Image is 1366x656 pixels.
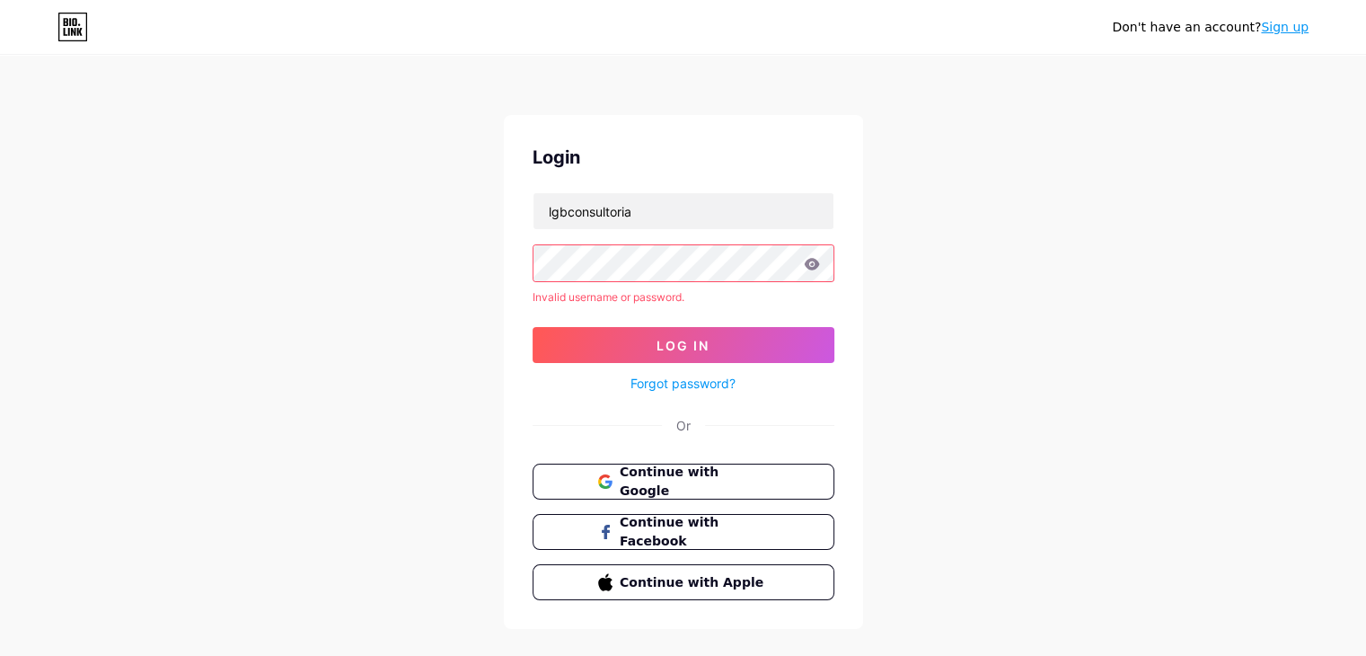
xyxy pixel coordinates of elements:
span: Continue with Facebook [620,513,768,551]
span: Continue with Apple [620,573,768,592]
button: Continue with Apple [533,564,834,600]
a: Sign up [1261,20,1309,34]
input: Username [533,193,833,229]
span: Continue with Google [620,463,768,501]
span: Log In [657,338,709,353]
div: Don't have an account? [1112,18,1309,37]
div: Invalid username or password. [533,289,834,306]
a: Forgot password? [630,374,736,393]
div: Login [533,144,834,171]
div: Or [676,416,691,435]
button: Continue with Facebook [533,514,834,550]
button: Log In [533,327,834,363]
button: Continue with Google [533,464,834,500]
